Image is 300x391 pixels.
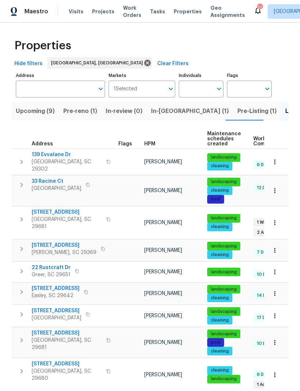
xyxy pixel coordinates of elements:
[32,158,102,173] span: [GEOGRAPHIC_DATA], SC 29302
[150,9,165,14] span: Tasks
[166,84,176,94] button: Open
[47,57,152,69] div: [GEOGRAPHIC_DATA], [GEOGRAPHIC_DATA]
[208,309,240,315] span: landscaping
[254,162,275,168] span: 6 Done
[157,59,188,68] span: Clear Filters
[32,209,102,216] span: [STREET_ADDRESS]
[32,264,71,271] span: 22 Rustcraft Dr
[144,313,182,318] span: [PERSON_NAME]
[208,348,232,354] span: cleaning
[144,372,182,377] span: [PERSON_NAME]
[208,243,240,249] span: landscaping
[51,59,146,67] span: [GEOGRAPHIC_DATA], [GEOGRAPHIC_DATA]
[32,360,102,368] span: [STREET_ADDRESS]
[208,317,232,323] span: cleaning
[208,224,232,230] span: cleaning
[208,376,240,382] span: landscaping
[254,372,275,378] span: 6 Done
[208,340,223,346] span: pool
[151,106,229,116] span: In-[GEOGRAPHIC_DATA] (1)
[237,106,277,116] span: Pre-Listing (1)
[254,229,285,236] span: 2 Accepted
[254,382,284,388] span: 1 Accepted
[257,4,262,12] div: 12
[32,185,81,192] span: [GEOGRAPHIC_DATA]
[254,272,277,278] span: 10 Done
[32,151,102,158] span: 139 Evvalane Dr
[63,106,97,116] span: Pre-reno (1)
[174,8,202,15] span: Properties
[32,292,79,299] span: Easley, SC 29642
[208,163,232,169] span: cleaning
[254,341,277,347] span: 10 Done
[253,136,299,146] span: Work Order Completion
[227,73,272,78] label: Flags
[32,249,96,256] span: [PERSON_NAME], SC 29369
[254,185,277,191] span: 12 Done
[208,295,232,301] span: cleaning
[154,57,191,71] button: Clear Filters
[254,292,277,299] span: 14 Done
[69,8,83,15] span: Visits
[24,8,48,15] span: Maestro
[106,106,142,116] span: In-review (0)
[114,86,137,92] span: 1 Selected
[207,131,241,146] span: Maintenance schedules created
[118,141,132,146] span: Flags
[32,178,81,185] span: 33 Racine Ct
[32,242,96,249] span: [STREET_ADDRESS]
[210,4,245,19] span: Geo Assignments
[12,57,45,71] button: Hide filters
[16,73,105,78] label: Address
[14,59,42,68] span: Hide filters
[144,269,182,274] span: [PERSON_NAME]
[14,42,71,49] span: Properties
[254,249,275,255] span: 7 Done
[144,159,182,164] span: [PERSON_NAME]
[254,219,270,226] span: 1 WIP
[144,141,155,146] span: HPM
[144,188,182,193] span: [PERSON_NAME]
[208,196,223,202] span: pool
[16,106,55,116] span: Upcoming (9)
[123,4,141,19] span: Work Orders
[262,84,272,94] button: Open
[32,141,53,146] span: Address
[32,285,79,292] span: [STREET_ADDRESS]
[32,271,71,278] span: Greer, SC 29651
[208,179,240,185] span: landscaping
[208,331,240,337] span: landscaping
[208,154,240,160] span: landscaping
[32,314,81,322] span: [GEOGRAPHIC_DATA]
[208,286,240,292] span: landscaping
[32,329,102,337] span: [STREET_ADDRESS]
[109,73,176,78] label: Markets
[214,84,224,94] button: Open
[208,367,232,373] span: cleaning
[32,337,102,351] span: [GEOGRAPHIC_DATA], SC 29681
[32,368,102,382] span: [GEOGRAPHIC_DATA], SC 29680
[144,291,182,296] span: [PERSON_NAME]
[208,187,232,194] span: cleaning
[32,216,102,230] span: [GEOGRAPHIC_DATA], SC 29681
[96,84,106,94] button: Open
[208,215,240,221] span: landscaping
[208,252,232,258] span: cleaning
[179,73,223,78] label: Individuals
[32,307,81,314] span: [STREET_ADDRESS]
[144,340,182,345] span: [PERSON_NAME]
[208,269,240,275] span: landscaping
[254,315,277,321] span: 17 Done
[92,8,114,15] span: Projects
[144,220,182,225] span: [PERSON_NAME]
[144,248,182,253] span: [PERSON_NAME]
